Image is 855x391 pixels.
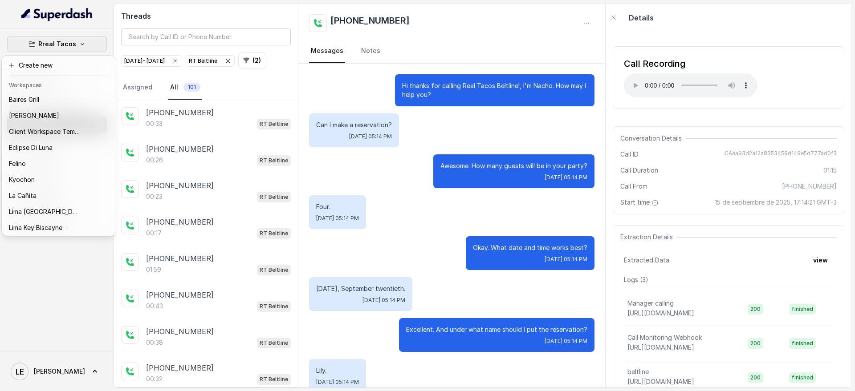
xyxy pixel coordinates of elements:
[9,94,39,105] p: Baires Grill
[4,57,114,73] button: Create new
[4,77,114,92] header: Workspaces
[9,126,80,137] p: Client Workspace Template
[9,206,80,217] p: Lima [GEOGRAPHIC_DATA]
[9,222,62,233] p: Lima Key Biscayne
[9,190,37,201] p: La Cañita
[9,174,35,185] p: Kyochon
[9,142,53,153] p: Eclipse Di Luna
[7,36,107,52] button: Rreal Tacos
[9,110,59,121] p: [PERSON_NAME]
[9,158,26,169] p: Felino
[38,39,76,49] p: Rreal Tacos
[2,56,116,236] div: Rreal Tacos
